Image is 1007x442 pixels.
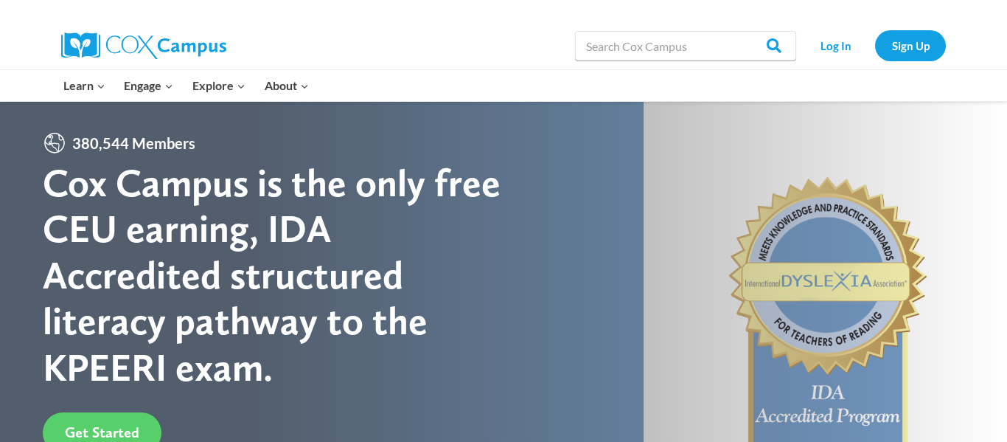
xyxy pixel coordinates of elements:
[804,30,868,61] a: Log In
[66,131,201,155] span: 380,544 Members
[63,76,105,95] span: Learn
[65,424,139,441] span: Get Started
[265,76,309,95] span: About
[192,76,245,95] span: Explore
[61,32,226,59] img: Cox Campus
[575,31,796,61] input: Search Cox Campus
[54,70,318,101] nav: Primary Navigation
[43,160,503,390] div: Cox Campus is the only free CEU earning, IDA Accredited structured literacy pathway to the KPEERI...
[875,30,946,61] a: Sign Up
[804,30,946,61] nav: Secondary Navigation
[124,76,173,95] span: Engage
